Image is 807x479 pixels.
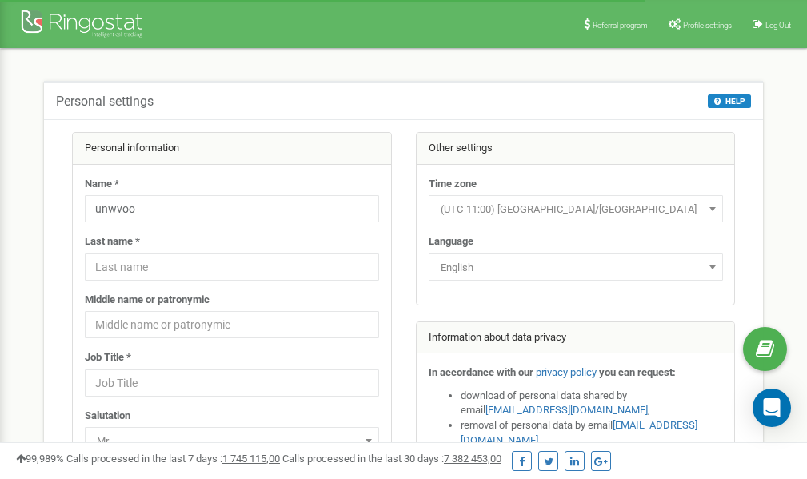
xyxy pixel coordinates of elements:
span: Profile settings [683,21,732,30]
h5: Personal settings [56,94,154,109]
span: English [434,257,717,279]
button: HELP [708,94,751,108]
label: Salutation [85,409,130,424]
span: Mr. [85,427,379,454]
input: Job Title [85,369,379,397]
label: Last name * [85,234,140,249]
label: Time zone [429,177,477,192]
span: Referral program [593,21,648,30]
input: Middle name or patronymic [85,311,379,338]
strong: you can request: [599,366,676,378]
label: Name * [85,177,119,192]
label: Job Title * [85,350,131,365]
strong: In accordance with our [429,366,533,378]
div: Other settings [417,133,735,165]
u: 1 745 115,00 [222,453,280,465]
span: (UTC-11:00) Pacific/Midway [434,198,717,221]
a: privacy policy [536,366,597,378]
span: Mr. [90,430,374,453]
span: Calls processed in the last 30 days : [282,453,501,465]
label: Middle name or patronymic [85,293,210,308]
span: Calls processed in the last 7 days : [66,453,280,465]
div: Personal information [73,133,391,165]
span: Log Out [765,21,791,30]
u: 7 382 453,00 [444,453,501,465]
li: download of personal data shared by email , [461,389,723,418]
li: removal of personal data by email , [461,418,723,448]
input: Name [85,195,379,222]
div: Information about data privacy [417,322,735,354]
span: 99,989% [16,453,64,465]
label: Language [429,234,473,249]
a: [EMAIL_ADDRESS][DOMAIN_NAME] [485,404,648,416]
input: Last name [85,253,379,281]
div: Open Intercom Messenger [753,389,791,427]
span: English [429,253,723,281]
span: (UTC-11:00) Pacific/Midway [429,195,723,222]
